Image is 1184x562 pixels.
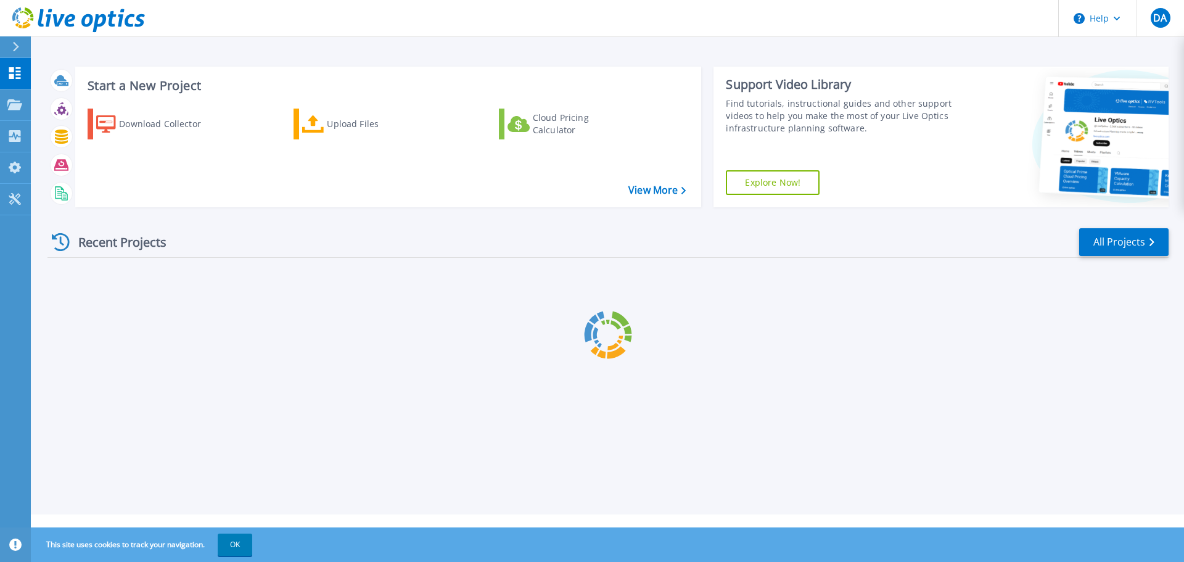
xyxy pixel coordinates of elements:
a: Cloud Pricing Calculator [499,109,636,139]
div: Download Collector [119,112,218,136]
a: Explore Now! [726,170,820,195]
div: Recent Projects [47,227,183,257]
div: Find tutorials, instructional guides and other support videos to help you make the most of your L... [726,97,958,134]
div: Cloud Pricing Calculator [533,112,631,136]
a: Download Collector [88,109,225,139]
a: Upload Files [294,109,431,139]
span: DA [1153,13,1167,23]
div: Upload Files [327,112,425,136]
h3: Start a New Project [88,79,686,93]
button: OK [218,534,252,556]
a: View More [628,184,686,196]
a: All Projects [1079,228,1169,256]
div: Support Video Library [726,76,958,93]
span: This site uses cookies to track your navigation. [34,534,252,556]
